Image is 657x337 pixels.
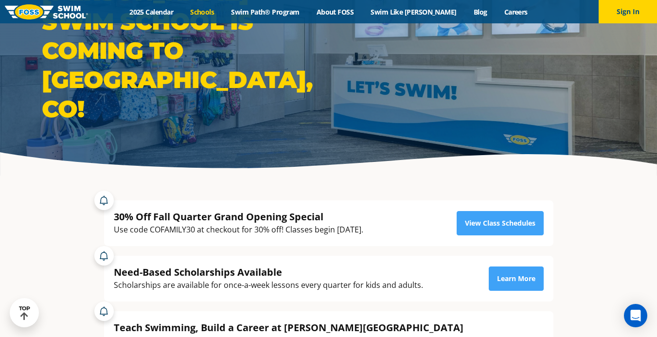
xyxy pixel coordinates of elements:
[457,211,544,235] a: View Class Schedules
[114,279,423,292] div: Scholarships are available for once-a-week lessons every quarter for kids and adults.
[308,7,362,17] a: About FOSS
[624,304,647,327] div: Open Intercom Messenger
[114,266,423,279] div: Need-Based Scholarships Available
[489,266,544,291] a: Learn More
[465,7,496,17] a: Blog
[114,210,363,223] div: 30% Off Fall Quarter Grand Opening Special
[223,7,308,17] a: Swim Path® Program
[121,7,182,17] a: 2025 Calendar
[114,223,363,236] div: Use code COFAMILY30 at checkout for 30% off! Classes begin [DATE].
[496,7,536,17] a: Careers
[114,321,463,334] div: Teach Swimming, Build a Career at [PERSON_NAME][GEOGRAPHIC_DATA]
[19,305,30,320] div: TOP
[5,4,88,19] img: FOSS Swim School Logo
[362,7,465,17] a: Swim Like [PERSON_NAME]
[182,7,223,17] a: Schools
